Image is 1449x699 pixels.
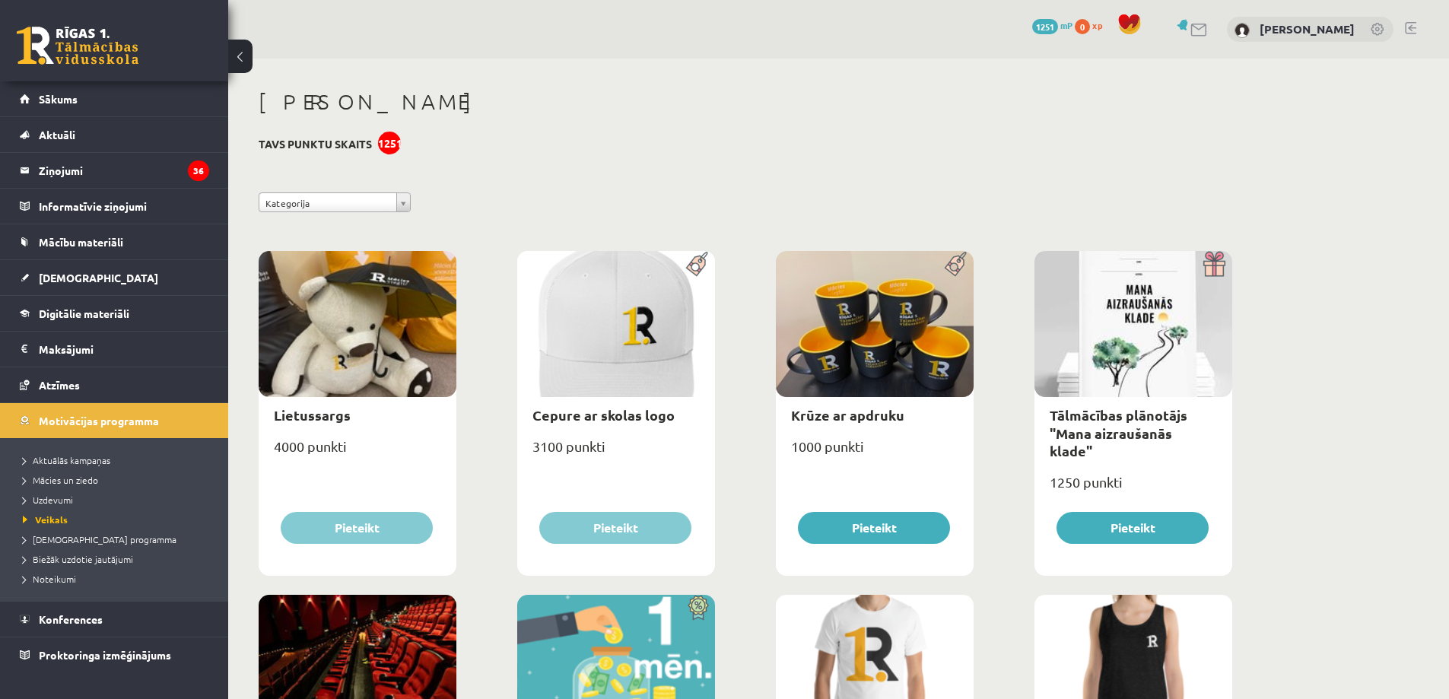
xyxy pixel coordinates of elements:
[23,473,213,487] a: Mācies un ziedo
[20,296,209,331] a: Digitālie materiāli
[39,128,75,141] span: Aktuāli
[23,553,133,565] span: Biežāk uzdotie jautājumi
[23,454,110,466] span: Aktuālās kampaņas
[39,92,78,106] span: Sākums
[20,367,209,402] a: Atzīmes
[20,403,209,438] a: Motivācijas programma
[798,512,950,544] button: Pieteikt
[1092,19,1102,31] span: xp
[1032,19,1058,34] span: 1251
[378,132,401,154] div: 1251
[39,235,123,249] span: Mācību materiāli
[1060,19,1072,31] span: mP
[23,572,213,586] a: Noteikumi
[20,153,209,188] a: Ziņojumi36
[17,27,138,65] a: Rīgas 1. Tālmācības vidusskola
[39,153,209,188] legend: Ziņojumi
[23,552,213,566] a: Biežāk uzdotie jautājumi
[20,81,209,116] a: Sākums
[23,474,98,486] span: Mācies un ziedo
[681,595,715,621] img: Atlaide
[776,434,974,472] div: 1000 punkti
[259,192,411,212] a: Kategorija
[1057,512,1209,544] button: Pieteikt
[265,193,390,213] span: Kategorija
[259,138,372,151] h3: Tavs punktu skaits
[23,532,213,546] a: [DEMOGRAPHIC_DATA] programma
[188,160,209,181] i: 36
[20,189,209,224] a: Informatīvie ziņojumi
[532,406,675,424] a: Cepure ar skolas logo
[39,414,159,427] span: Motivācijas programma
[1198,251,1232,277] img: Dāvana ar pārsteigumu
[517,434,715,472] div: 3100 punkti
[23,533,176,545] span: [DEMOGRAPHIC_DATA] programma
[539,512,691,544] button: Pieteikt
[681,251,715,277] img: Populāra prece
[20,117,209,152] a: Aktuāli
[23,453,213,467] a: Aktuālās kampaņas
[20,332,209,367] a: Maksājumi
[259,434,456,472] div: 4000 punkti
[39,378,80,392] span: Atzīmes
[274,406,351,424] a: Lietussargs
[39,307,129,320] span: Digitālie materiāli
[1050,406,1187,459] a: Tālmācības plānotājs "Mana aizraušanās klade"
[1235,23,1250,38] img: Elizabete Linde
[939,251,974,277] img: Populāra prece
[23,513,213,526] a: Veikals
[39,189,209,224] legend: Informatīvie ziņojumi
[39,271,158,284] span: [DEMOGRAPHIC_DATA]
[1075,19,1090,34] span: 0
[259,89,1232,115] h1: [PERSON_NAME]
[20,637,209,672] a: Proktoringa izmēģinājums
[39,332,209,367] legend: Maksājumi
[20,602,209,637] a: Konferences
[23,493,213,507] a: Uzdevumi
[281,512,433,544] button: Pieteikt
[23,513,68,526] span: Veikals
[1034,469,1232,507] div: 1250 punkti
[1032,19,1072,31] a: 1251 mP
[39,648,171,662] span: Proktoringa izmēģinājums
[20,224,209,259] a: Mācību materiāli
[23,573,76,585] span: Noteikumi
[1075,19,1110,31] a: 0 xp
[39,612,103,626] span: Konferences
[23,494,73,506] span: Uzdevumi
[791,406,904,424] a: Krūze ar apdruku
[20,260,209,295] a: [DEMOGRAPHIC_DATA]
[1260,21,1355,37] a: [PERSON_NAME]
